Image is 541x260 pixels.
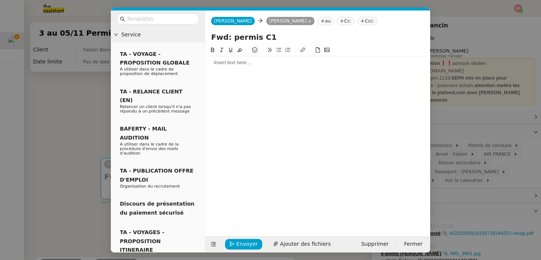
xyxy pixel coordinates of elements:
[127,15,194,23] input: Templates
[214,18,252,24] span: [PERSON_NAME]
[120,89,183,103] span: TA - RELANCE CLIENT (EN)
[120,201,195,215] span: Discours de présentation du paiement sécurisé
[120,67,178,76] span: A utiliser dans le cadre de proposition de déplacement
[120,168,193,182] span: TA - PUBLICATION OFFRE D'EMPLOI
[337,17,354,25] nz-tag: Cc:
[120,104,191,114] span: Relancer un client lorsqu'il n'a pas répondu à un précédent message
[400,239,427,249] button: Fermer
[357,239,393,249] button: Supprimer
[404,240,423,248] span: Fermer
[357,17,378,25] nz-tag: Ccc:
[120,126,167,140] span: BAFERTY - MAIL AUDITION
[121,30,202,39] span: Service
[211,32,424,43] input: Subject
[225,239,262,249] button: Envoyer
[111,27,205,42] div: Service
[120,229,164,253] span: TA - VOYAGES - PROPOSITION ITINERAIRE
[266,17,315,25] nz-tag: [PERSON_NAME]
[236,240,258,248] span: Envoyer
[120,184,180,189] span: Organisation du recrutement
[317,17,334,25] nz-tag: au
[120,51,189,66] span: TA - VOYAGE - PROPOSITION GLOBALE
[361,240,388,248] span: Supprimer
[269,239,335,249] button: Ajouter des fichiers
[120,142,179,156] span: A utiliser dans le cadre de la procédure d'envoi des mails d'audition
[280,240,331,248] span: Ajouter des fichiers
